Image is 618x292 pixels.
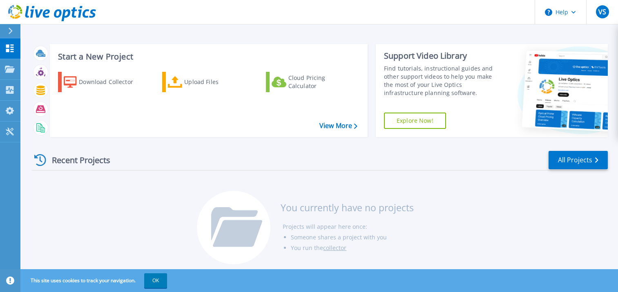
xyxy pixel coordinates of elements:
a: Explore Now! [384,113,446,129]
span: VS [598,9,606,15]
a: Upload Files [162,72,253,92]
div: Find tutorials, instructional guides and other support videos to help you make the most of your L... [384,64,500,97]
div: Upload Files [184,74,250,90]
div: Recent Projects [31,150,121,170]
a: collector [323,244,346,252]
button: OK [144,273,167,288]
li: You run the [291,243,414,253]
div: Cloud Pricing Calculator [288,74,354,90]
li: Someone shares a project with you [291,232,414,243]
a: Cloud Pricing Calculator [266,72,357,92]
h3: Start a New Project [58,52,357,61]
span: This site uses cookies to track your navigation. [22,273,167,288]
a: All Projects [549,151,608,169]
a: Download Collector [58,72,149,92]
a: View More [319,122,357,130]
div: Support Video Library [384,51,500,61]
li: Projects will appear here once: [283,221,414,232]
div: Download Collector [79,74,144,90]
h3: You currently have no projects [281,203,414,212]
